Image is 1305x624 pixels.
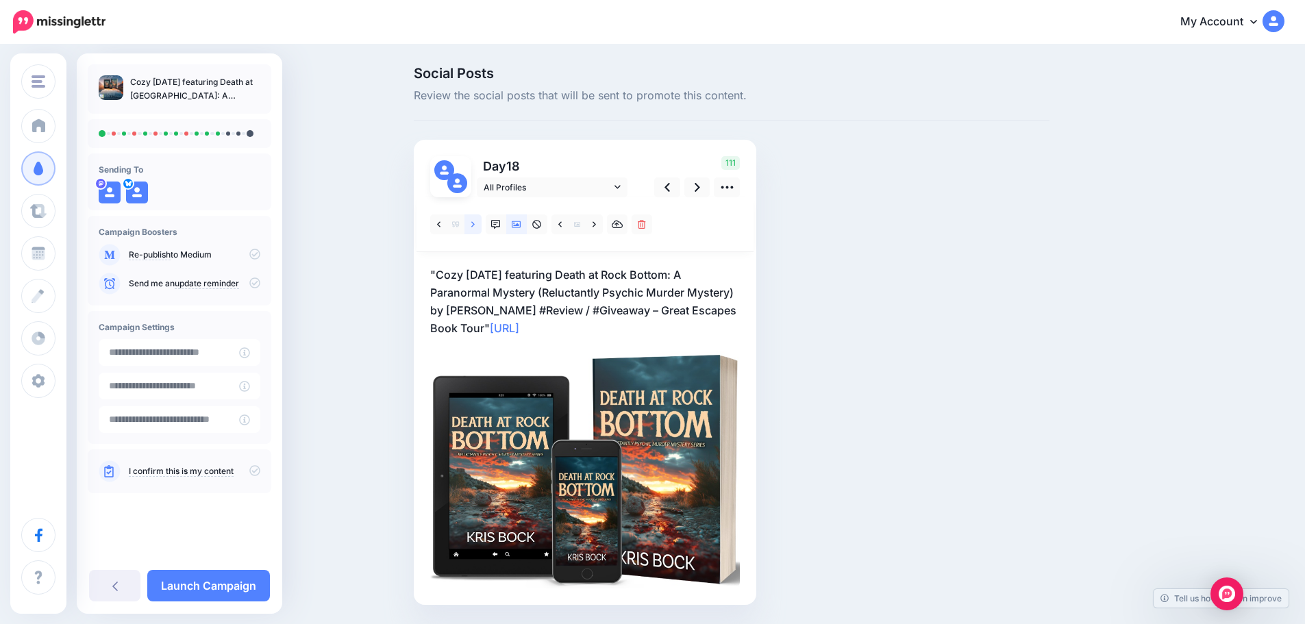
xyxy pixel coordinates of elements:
[414,87,1049,105] span: Review the social posts that will be sent to promote this content.
[129,277,260,290] p: Send me an
[430,351,740,588] img: 9eabec3425b0feff2d3d22088a083832.jpg
[434,160,454,180] img: user_default_image.png
[126,182,148,203] img: user_default_image.png
[506,159,520,173] span: 18
[175,278,239,289] a: update reminder
[721,156,740,170] span: 111
[490,321,519,335] a: [URL]
[1154,589,1289,608] a: Tell us how we can improve
[477,177,627,197] a: All Profiles
[1210,577,1243,610] div: Open Intercom Messenger
[484,180,611,195] span: All Profiles
[414,66,1049,80] span: Social Posts
[99,182,121,203] img: user_default_image.png
[447,173,467,193] img: user_default_image.png
[129,249,171,260] a: Re-publish
[32,75,45,88] img: menu.png
[1167,5,1284,39] a: My Account
[99,322,260,332] h4: Campaign Settings
[99,227,260,237] h4: Campaign Boosters
[477,156,630,176] p: Day
[13,10,105,34] img: Missinglettr
[130,75,260,103] p: Cozy [DATE] featuring Death at [GEOGRAPHIC_DATA]: A Paranormal Mystery (Reluctantly Psychic Murde...
[430,266,740,337] p: "Cozy [DATE] featuring Death at Rock Bottom: A Paranormal Mystery (Reluctantly Psychic Murder Mys...
[129,249,260,261] p: to Medium
[99,164,260,175] h4: Sending To
[129,466,234,477] a: I confirm this is my content
[99,75,123,100] img: c9669ab4e39f2033c5e634883b74f7a7_thumb.jpg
